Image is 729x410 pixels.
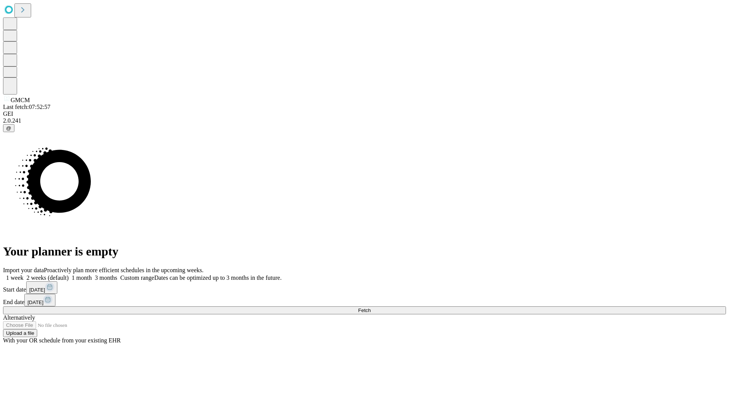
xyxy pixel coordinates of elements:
[3,267,44,273] span: Import your data
[24,294,55,306] button: [DATE]
[6,125,11,131] span: @
[154,274,281,281] span: Dates can be optimized up to 3 months in the future.
[3,337,121,344] span: With your OR schedule from your existing EHR
[95,274,117,281] span: 3 months
[11,97,30,103] span: GMCM
[44,267,204,273] span: Proactively plan more efficient schedules in the upcoming weeks.
[6,274,24,281] span: 1 week
[3,104,50,110] span: Last fetch: 07:52:57
[3,117,726,124] div: 2.0.241
[3,306,726,314] button: Fetch
[3,294,726,306] div: End date
[3,110,726,117] div: GEI
[3,314,35,321] span: Alternatively
[3,124,14,132] button: @
[3,244,726,259] h1: Your planner is empty
[29,287,45,293] span: [DATE]
[26,281,57,294] button: [DATE]
[27,300,43,305] span: [DATE]
[27,274,69,281] span: 2 weeks (default)
[3,329,37,337] button: Upload a file
[358,307,371,313] span: Fetch
[72,274,92,281] span: 1 month
[3,281,726,294] div: Start date
[120,274,154,281] span: Custom range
